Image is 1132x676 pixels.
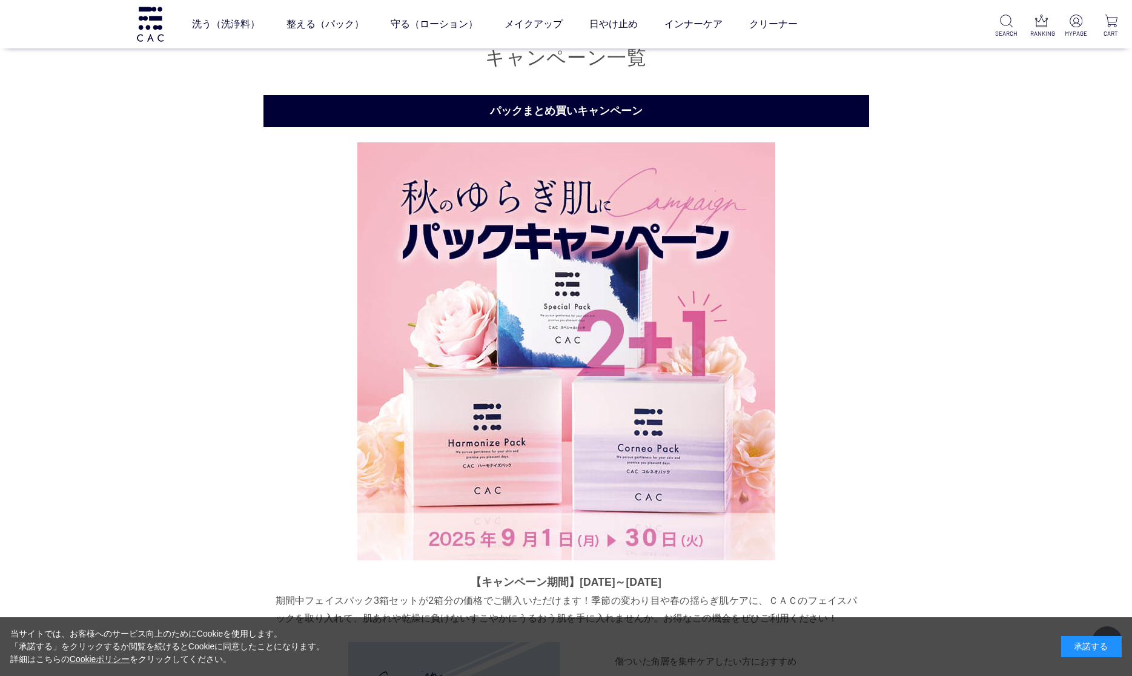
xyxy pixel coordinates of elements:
[357,142,775,560] img: パックまとめ買いキャンペーン
[10,628,325,666] div: 当サイトでは、お客様へのサービス向上のためにCookieを使用します。 「承諾する」をクリックするか閲覧を続けるとCookieに同意したことになります。 詳細はこちらの をクリックしてください。
[1065,29,1087,38] p: MYPAGE
[70,654,130,664] a: Cookieポリシー
[1100,15,1122,38] a: CART
[664,7,723,41] a: インナーケア
[286,7,364,41] a: 整える（パック）
[589,7,638,41] a: 日やけ止め
[135,7,165,41] img: logo
[391,7,478,41] a: 守る（ローション）
[276,592,857,628] p: 期間中フェイスパック3箱セットが2箱分の価格でご購入いただけます！季節の変わり目や春の揺らぎ肌ケアに、ＣＡＣのフェイスパックを取り入れて、肌あれや乾燥に負けないすこやかにうるおう肌を手に入れませ...
[749,7,798,41] a: クリーナー
[1030,15,1053,38] a: RANKING
[276,572,857,592] p: 【キャンペーン期間】[DATE]～[DATE]
[192,7,260,41] a: 洗う（洗浄料）
[263,95,869,127] h2: パックまとめ買いキャンペーン
[1030,29,1053,38] p: RANKING
[995,15,1018,38] a: SEARCH
[1100,29,1122,38] p: CART
[1065,15,1087,38] a: MYPAGE
[995,29,1018,38] p: SEARCH
[1061,636,1122,657] div: 承諾する
[505,7,563,41] a: メイクアップ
